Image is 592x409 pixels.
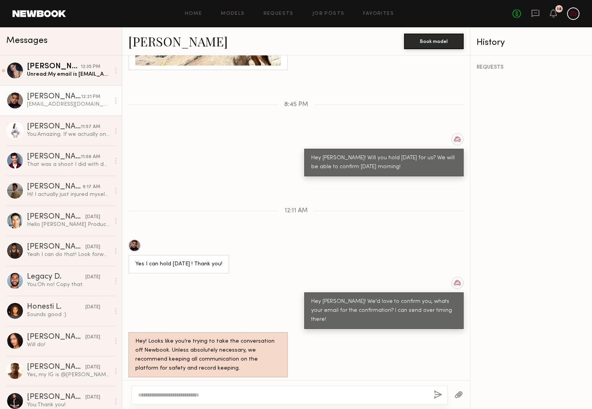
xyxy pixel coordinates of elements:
[27,191,110,198] div: Hi! I actually just injured myself playing basketball so I will be limping around unfortunately, ...
[27,101,110,108] div: [EMAIL_ADDRESS][DOMAIN_NAME], thank you!
[27,131,110,138] div: You: Amazing. If we actually only wanted you and your pups for an hour or two for bonus content, ...
[27,183,83,191] div: [PERSON_NAME]
[27,281,110,288] div: You: Oh no! Copy that.
[85,304,100,311] div: [DATE]
[27,93,81,101] div: [PERSON_NAME]
[404,37,464,44] a: Book model
[27,273,85,281] div: Legacy D.
[81,123,100,131] div: 11:57 AM
[312,11,345,16] a: Job Posts
[81,153,100,161] div: 11:08 AM
[27,243,85,251] div: [PERSON_NAME]
[85,364,100,371] div: [DATE]
[27,153,81,161] div: [PERSON_NAME]
[27,221,110,228] div: Hello [PERSON_NAME] Production! Yes I am available [DATE] and have attached the link to my Instag...
[264,11,294,16] a: Requests
[85,213,100,221] div: [DATE]
[27,213,85,221] div: [PERSON_NAME]
[404,34,464,49] button: Book model
[285,208,308,214] span: 12:11 AM
[557,7,562,11] div: 18
[27,251,110,258] div: Yeah I can do that! Look forward to hear back from you
[185,11,202,16] a: Home
[27,311,110,318] div: Sounds good :)
[477,38,586,47] div: History
[221,11,245,16] a: Models
[81,93,100,101] div: 12:21 PM
[27,71,110,78] div: Unread: My email is [EMAIL_ADDRESS][DOMAIN_NAME]
[27,341,110,349] div: Will do!
[477,65,586,70] div: REQUESTS
[128,33,228,50] a: [PERSON_NAME]
[85,334,100,341] div: [DATE]
[85,394,100,401] div: [DATE]
[363,11,394,16] a: Favorites
[27,371,110,379] div: Yes, my IG is @[PERSON_NAME]
[27,303,85,311] div: Honesti L.
[27,123,81,131] div: [PERSON_NAME]
[27,161,110,168] div: That was a shoot I did with dogs.
[311,154,457,172] div: Hey [PERSON_NAME]! Will you hold [DATE] for us? We will be able to confirm [DATE] morning!
[284,101,308,108] span: 8:45 PM
[27,401,110,409] div: You: Thank you!
[27,363,85,371] div: [PERSON_NAME]
[135,260,222,269] div: Yes I can hold [DATE] ! Thank you!
[135,337,281,373] div: Hey! Looks like you’re trying to take the conversation off Newbook. Unless absolutely necessary, ...
[6,36,48,45] span: Messages
[27,63,81,71] div: [PERSON_NAME]
[311,297,457,324] div: Hey [PERSON_NAME]! We'd love to confirm you, whats your email for the confirmation? I can send ov...
[83,183,100,191] div: 9:17 AM
[27,333,85,341] div: [PERSON_NAME]
[85,274,100,281] div: [DATE]
[81,63,100,71] div: 12:35 PM
[85,244,100,251] div: [DATE]
[27,393,85,401] div: [PERSON_NAME]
